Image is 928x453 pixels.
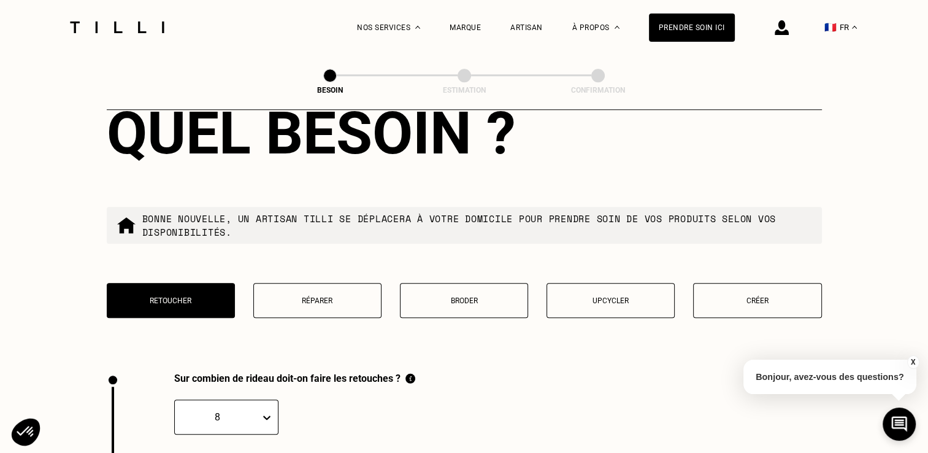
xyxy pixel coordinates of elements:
[693,283,821,318] button: Créer
[405,373,415,384] img: Comment compter le nombre de rideaux ?
[450,23,481,32] a: Marque
[553,296,668,305] p: Upcycler
[66,21,169,33] img: Logo du service de couturière Tilli
[546,283,675,318] button: Upcycler
[403,86,526,95] div: Estimation
[775,20,789,35] img: icône connexion
[824,21,837,33] span: 🇫🇷
[113,296,228,305] p: Retoucher
[260,296,375,305] p: Réparer
[537,86,659,95] div: Confirmation
[649,14,735,42] a: Prendre soin ici
[174,373,415,384] div: Sur combien de rideau doit-on faire les retouches ?
[253,283,382,318] button: Réparer
[510,23,543,32] a: Artisan
[700,296,815,305] p: Créer
[117,215,136,235] img: commande à domicile
[107,99,822,168] div: Quel besoin ?
[107,283,235,318] button: Retoucher
[407,296,521,305] p: Broder
[142,212,812,239] p: Bonne nouvelle, un artisan tilli se déplacera à votre domicile pour prendre soin de vos produits ...
[269,86,391,95] div: Besoin
[400,283,528,318] button: Broder
[852,26,857,29] img: menu déroulant
[615,26,619,29] img: Menu déroulant à propos
[415,26,420,29] img: Menu déroulant
[907,355,919,369] button: X
[743,360,916,394] p: Bonjour, avez-vous des questions?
